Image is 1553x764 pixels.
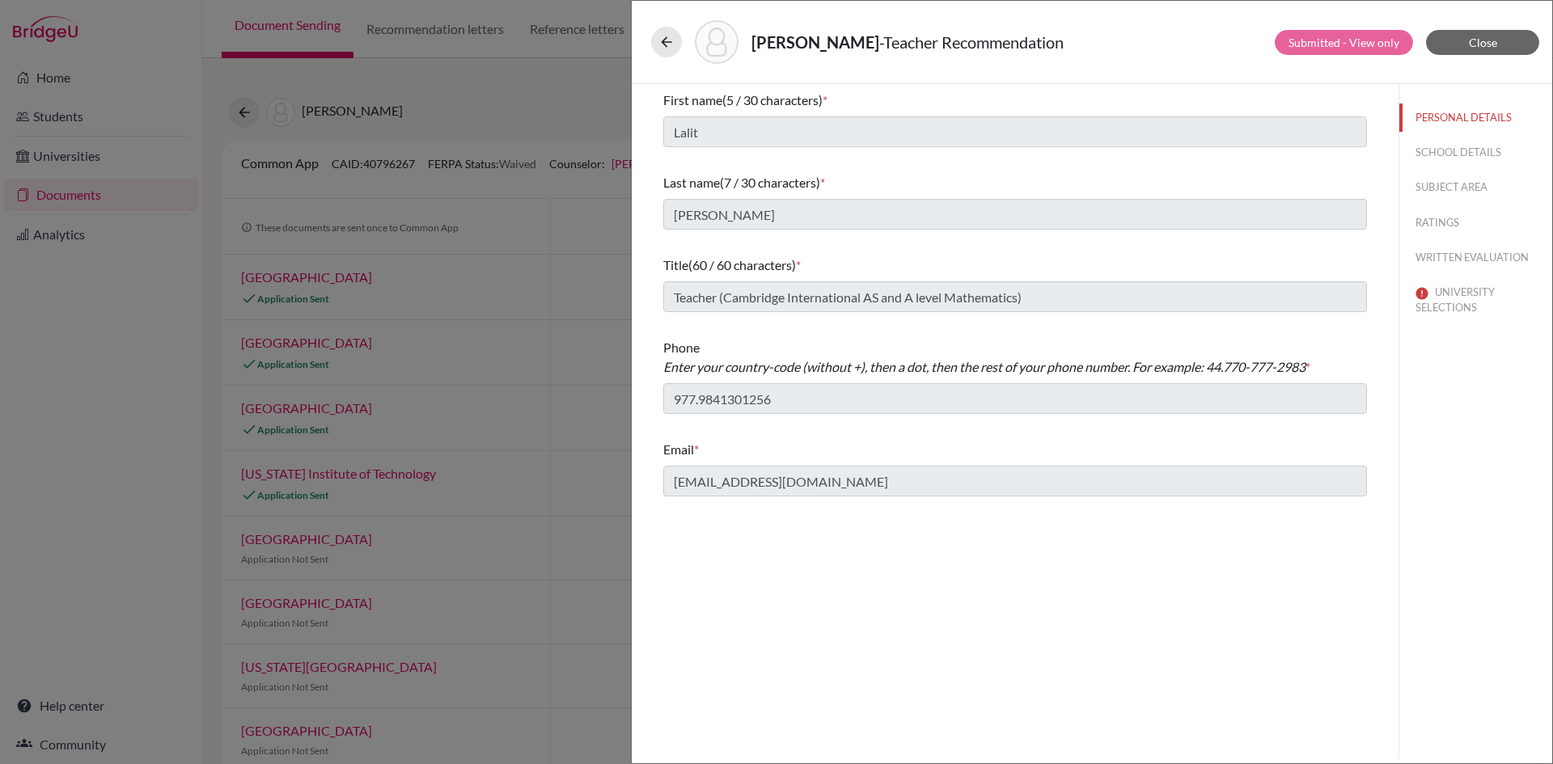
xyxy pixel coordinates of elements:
[1399,103,1552,132] button: PERSONAL DETAILS
[1399,138,1552,167] button: SCHOOL DETAILS
[879,32,1064,52] span: - Teacher Recommendation
[688,257,796,272] span: (60 / 60 characters)
[1415,287,1428,300] img: error-544570611efd0a2d1de9.svg
[663,441,694,457] span: Email
[1399,243,1552,272] button: WRITTEN EVALUATION
[663,340,1305,374] span: Phone
[1399,278,1552,322] button: UNIVERSITY SELECTIONS
[720,175,820,190] span: (7 / 30 characters)
[1399,173,1552,201] button: SUBJECT AREA
[751,32,879,52] strong: [PERSON_NAME]
[722,92,823,108] span: (5 / 30 characters)
[1399,209,1552,237] button: RATINGS
[663,359,1305,374] i: Enter your country-code (without +), then a dot, then the rest of your phone number. For example:...
[663,175,720,190] span: Last name
[663,92,722,108] span: First name
[663,257,688,272] span: Title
